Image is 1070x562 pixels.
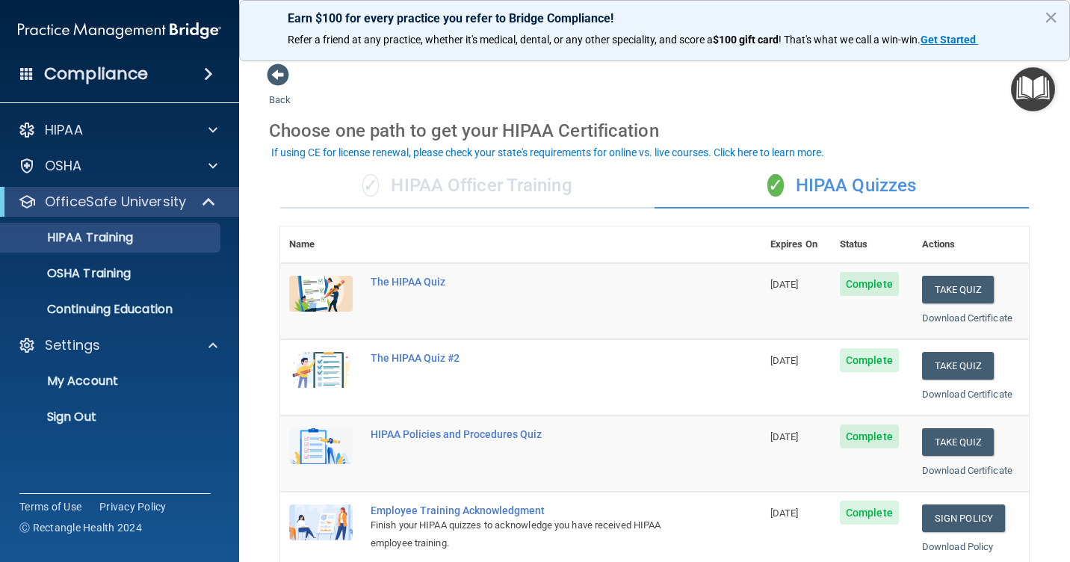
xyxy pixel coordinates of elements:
[10,410,214,424] p: Sign Out
[19,520,142,535] span: Ⓒ Rectangle Health 2024
[18,157,217,175] a: OSHA
[10,266,131,281] p: OSHA Training
[767,174,784,197] span: ✓
[922,428,994,456] button: Take Quiz
[10,230,133,245] p: HIPAA Training
[371,504,687,516] div: Employee Training Acknowledgment
[713,34,779,46] strong: $100 gift card
[840,348,899,372] span: Complete
[280,164,655,209] div: HIPAA Officer Training
[99,499,167,514] a: Privacy Policy
[18,121,217,139] a: HIPAA
[921,34,976,46] strong: Get Started
[922,541,994,552] a: Download Policy
[770,507,799,519] span: [DATE]
[922,276,994,303] button: Take Quiz
[921,34,978,46] a: Get Started
[288,34,713,46] span: Refer a friend at any practice, whether it's medical, dental, or any other speciality, and score a
[770,431,799,442] span: [DATE]
[45,336,100,354] p: Settings
[18,193,217,211] a: OfficeSafe University
[655,164,1029,209] div: HIPAA Quizzes
[10,302,214,317] p: Continuing Education
[18,336,217,354] a: Settings
[18,16,221,46] img: PMB logo
[362,174,379,197] span: ✓
[770,355,799,366] span: [DATE]
[831,226,913,263] th: Status
[922,504,1005,532] a: Sign Policy
[280,226,362,263] th: Name
[269,109,1040,152] div: Choose one path to get your HIPAA Certification
[44,64,148,84] h4: Compliance
[45,157,82,175] p: OSHA
[922,352,994,380] button: Take Quiz
[269,76,291,105] a: Back
[10,374,214,389] p: My Account
[271,147,824,158] div: If using CE for license renewal, please check your state's requirements for online vs. live cours...
[45,121,83,139] p: HIPAA
[371,352,687,364] div: The HIPAA Quiz #2
[371,428,687,440] div: HIPAA Policies and Procedures Quiz
[779,34,921,46] span: ! That's what we call a win-win.
[288,11,1021,25] p: Earn $100 for every practice you refer to Bridge Compliance!
[45,193,186,211] p: OfficeSafe University
[922,389,1012,400] a: Download Certificate
[371,516,687,552] div: Finish your HIPAA quizzes to acknowledge you have received HIPAA employee training.
[922,465,1012,476] a: Download Certificate
[1011,67,1055,111] button: Open Resource Center
[269,145,826,160] button: If using CE for license renewal, please check your state's requirements for online vs. live cours...
[840,501,899,525] span: Complete
[1044,5,1058,29] button: Close
[761,226,831,263] th: Expires On
[770,279,799,290] span: [DATE]
[922,312,1012,324] a: Download Certificate
[840,424,899,448] span: Complete
[371,276,687,288] div: The HIPAA Quiz
[840,272,899,296] span: Complete
[913,226,1029,263] th: Actions
[19,499,81,514] a: Terms of Use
